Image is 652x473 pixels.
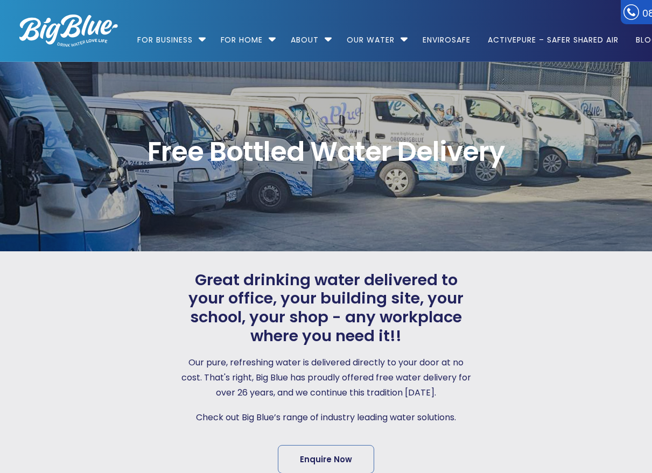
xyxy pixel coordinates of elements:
[178,410,475,425] p: Check out Big Blue’s range of industry leading water solutions.
[178,271,475,345] span: Great drinking water delivered to your office, your building site, your school, your shop - any w...
[19,15,118,47] img: logo
[178,355,475,400] p: Our pure, refreshing water is delivered directly to your door at no cost. That's right, Big Blue ...
[19,138,633,165] span: Free Bottled Water Delivery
